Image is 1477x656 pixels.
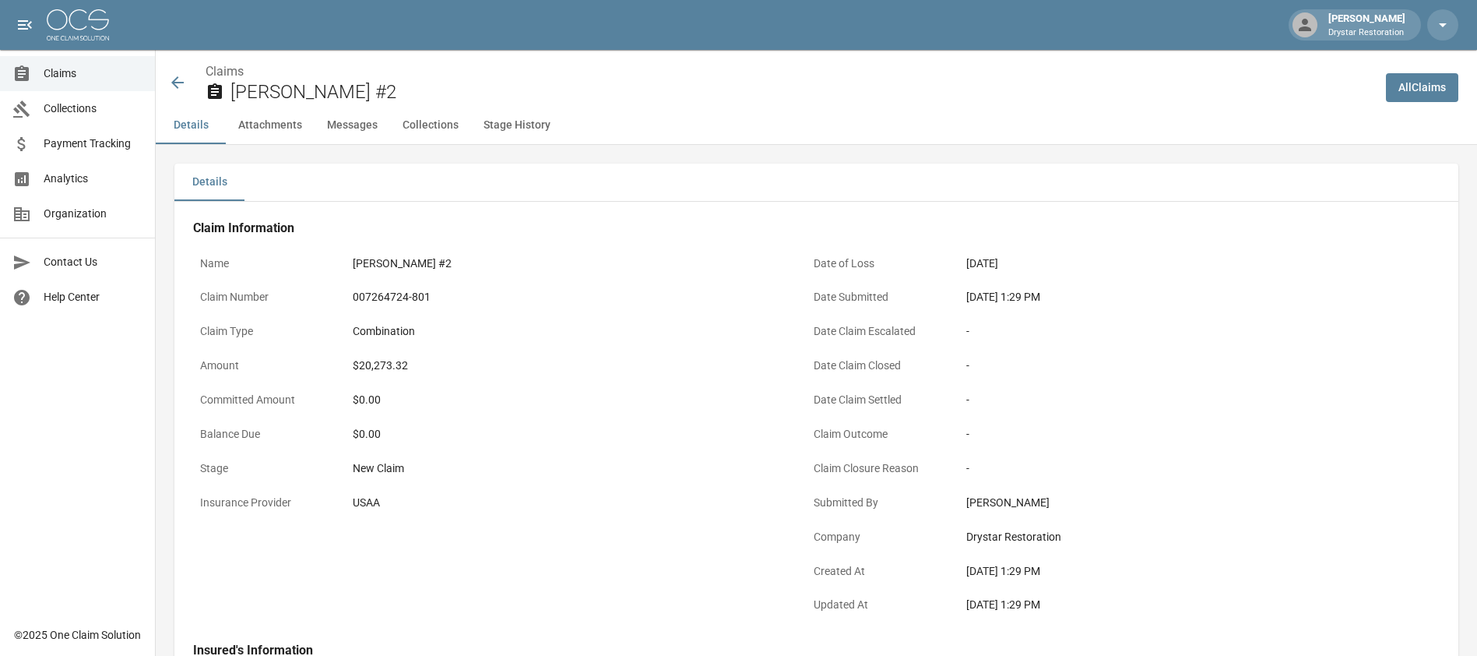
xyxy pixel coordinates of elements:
a: AllClaims [1386,73,1458,102]
p: Claim Type [193,316,333,347]
p: Date Submitted [807,282,947,312]
p: Claim Outcome [807,419,947,450]
p: Amount [193,351,333,381]
div: 007264724-801 [353,289,431,305]
p: Date Claim Escalated [807,316,947,347]
span: Claims [44,65,142,82]
span: Collections [44,101,142,117]
div: - [966,460,1394,477]
p: Claim Number [193,282,333,312]
p: Committed Amount [193,385,333,415]
p: Date Claim Closed [807,351,947,381]
div: [DATE] 1:29 PM [966,289,1394,305]
p: Name [193,249,333,279]
span: Payment Tracking [44,136,142,152]
span: Help Center [44,289,142,305]
button: Collections [390,107,471,144]
button: open drawer [9,9,40,41]
div: - [966,392,1394,408]
div: - [966,358,1394,374]
div: $0.00 [353,426,781,443]
p: Updated At [807,590,947,620]
div: Drystar Restoration [966,529,1394,545]
span: Organization [44,206,142,222]
button: Details [156,107,226,144]
div: anchor tabs [156,107,1477,144]
div: [DATE] 1:29 PM [966,597,1394,613]
p: Insurance Provider [193,488,333,518]
span: Contact Us [44,254,142,270]
nav: breadcrumb [206,62,1373,81]
div: - [966,323,1394,340]
p: Drystar Restoration [1328,26,1405,40]
p: Stage [193,453,333,484]
p: Company [807,522,947,552]
div: - [966,426,1394,443]
h4: Claim Information [193,220,1401,236]
div: © 2025 One Claim Solution [14,627,141,643]
p: Date of Loss [807,249,947,279]
div: $20,273.32 [353,358,408,374]
div: Combination [353,323,415,340]
div: [PERSON_NAME] [966,495,1394,511]
p: Balance Due [193,419,333,450]
button: Messages [315,107,390,144]
div: [PERSON_NAME] #2 [353,256,452,272]
p: Claim Closure Reason [807,453,947,484]
a: Claims [206,64,244,79]
div: New Claim [353,460,781,477]
button: Attachments [226,107,315,144]
div: $0.00 [353,392,781,408]
div: details tabs [174,164,1458,201]
p: Created At [807,556,947,587]
div: USAA [353,495,380,511]
button: Details [174,164,244,201]
p: Date Claim Settled [807,385,947,415]
div: [PERSON_NAME] [1322,11,1412,39]
div: [DATE] 1:29 PM [966,563,1394,580]
img: ocs-logo-white-transparent.png [47,9,109,41]
span: Analytics [44,171,142,187]
p: Submitted By [807,488,947,518]
div: [DATE] [966,256,998,272]
h2: [PERSON_NAME] #2 [230,81,1373,104]
button: Stage History [471,107,563,144]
